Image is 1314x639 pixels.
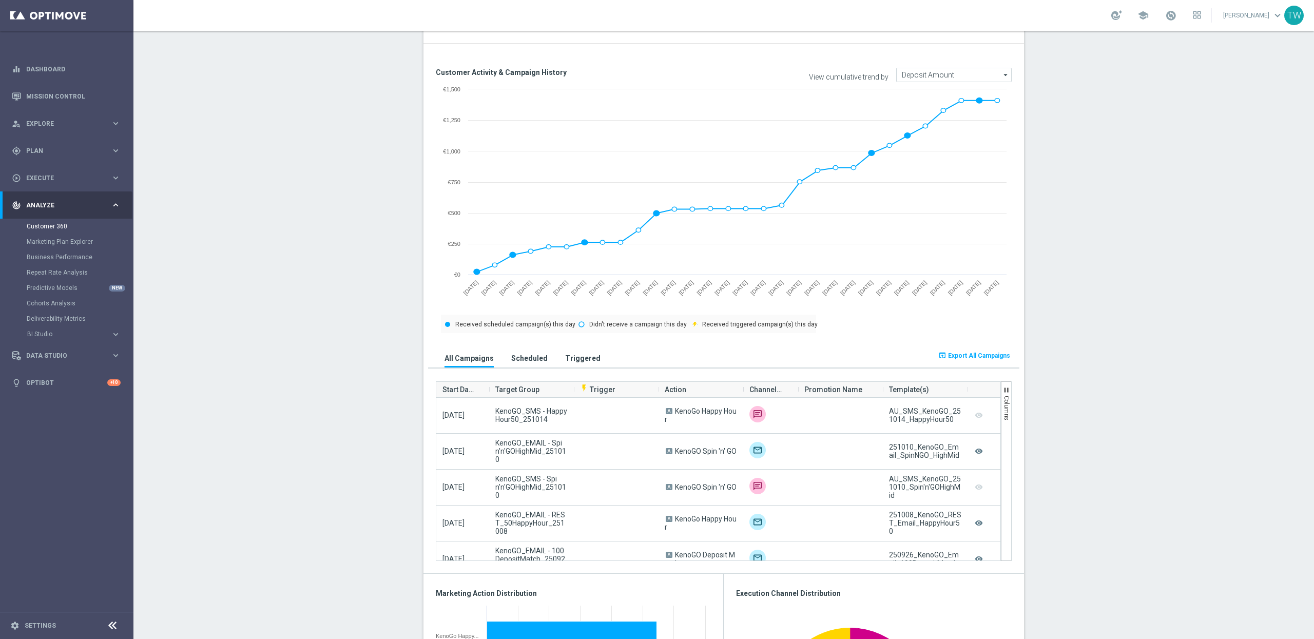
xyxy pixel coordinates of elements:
[678,279,694,296] text: [DATE]
[436,589,711,598] h3: Marketing Action Distribution
[1222,8,1284,23] a: [PERSON_NAME]keyboard_arrow_down
[642,279,659,296] text: [DATE]
[27,311,132,326] div: Deliverability Metrics
[889,511,961,535] div: 251008_KenoGO_REST_Email_HappyHour50
[27,219,132,234] div: Customer 360
[12,83,121,110] div: Mission Control
[666,484,672,490] span: A
[785,279,802,296] text: [DATE]
[534,279,551,296] text: [DATE]
[442,379,475,400] span: Start Date
[436,68,716,77] h3: Customer Activity & Campaign History
[26,148,111,154] span: Plan
[666,408,672,414] span: A
[495,439,568,463] span: KenoGO_EMAIL - Spin'n'GOHighMid_251010
[12,173,111,183] div: Execute
[436,633,479,639] div: KenoGo Happy Hour
[442,411,465,419] span: [DATE]
[495,475,568,499] span: KenoGO_SMS - Spin'n'GOHighMid_251010
[12,146,21,156] i: gps_fixed
[12,146,111,156] div: Plan
[736,589,1012,598] h3: Execution Channel Distribution
[11,92,121,101] button: Mission Control
[11,379,121,387] div: lightbulb Optibot +10
[565,354,601,363] h3: Triggered
[666,448,672,454] span: A
[749,514,766,530] div: Optimail
[111,173,121,183] i: keyboard_arrow_right
[974,444,984,458] i: remove_red_eye
[12,378,21,388] i: lightbulb
[875,279,892,296] text: [DATE]
[588,279,605,296] text: [DATE]
[27,326,132,342] div: BI Studio
[702,321,818,328] text: Received triggered campaign(s) this day
[12,201,111,210] div: Analyze
[448,179,460,185] text: €750
[665,379,686,400] span: Action
[749,442,766,458] div: Optimail
[442,348,496,367] button: All Campaigns
[11,65,121,73] button: equalizer Dashboard
[893,279,910,296] text: [DATE]
[889,551,961,567] div: 250926_KenoGO_Email_100DepositMatch
[12,351,111,360] div: Data Studio
[111,351,121,360] i: keyboard_arrow_right
[809,73,888,82] label: View cumulative trend by
[27,234,132,249] div: Marketing Plan Explorer
[11,201,121,209] div: track_changes Analyze keyboard_arrow_right
[947,279,964,296] text: [DATE]
[12,119,21,128] i: person_search
[665,551,735,567] span: KenoGO Deposit Match
[509,348,550,367] button: Scheduled
[27,280,132,296] div: Predictive Models
[749,406,766,422] img: Vonage
[511,354,548,363] h3: Scheduled
[462,279,479,296] text: [DATE]
[749,379,784,400] span: Channel(s)
[445,354,494,363] h3: All Campaigns
[455,321,575,328] text: Received scheduled campaign(s) this day
[25,623,56,629] a: Settings
[516,279,533,296] text: [DATE]
[804,379,862,400] span: Promotion Name
[929,279,946,296] text: [DATE]
[27,331,111,337] div: BI Studio
[11,174,121,182] div: play_circle_outline Execute keyboard_arrow_right
[857,279,874,296] text: [DATE]
[1003,396,1010,420] span: Columns
[552,279,569,296] text: [DATE]
[675,483,737,491] span: KenoGO Spin 'n' GO
[889,475,961,499] div: AU_SMS_KenoGO_251010_Spin'n'GOHighMid
[1284,6,1304,25] div: TW
[767,279,784,296] text: [DATE]
[27,331,101,337] span: BI Studio
[11,120,121,128] button: person_search Explore keyboard_arrow_right
[27,222,107,230] a: Customer 360
[12,173,21,183] i: play_circle_outline
[1001,68,1011,82] i: arrow_drop_down
[442,555,465,563] span: [DATE]
[448,241,460,247] text: €250
[27,299,107,307] a: Cohorts Analysis
[12,65,21,74] i: equalizer
[937,348,1012,363] button: open_in_browser Export All Campaigns
[12,369,121,396] div: Optibot
[111,200,121,210] i: keyboard_arrow_right
[26,369,107,396] a: Optibot
[111,146,121,156] i: keyboard_arrow_right
[495,407,568,423] span: KenoGO_SMS - HappyHour50_251014
[27,330,121,338] button: BI Studio keyboard_arrow_right
[495,547,568,571] span: KenoGO_EMAIL - 100DepositMatch_250926
[749,478,766,494] img: Vonage
[442,519,465,527] span: [DATE]
[713,279,730,296] text: [DATE]
[11,352,121,360] button: Data Studio keyboard_arrow_right
[111,119,121,128] i: keyboard_arrow_right
[660,279,677,296] text: [DATE]
[889,443,961,459] div: 251010_KenoGO_Email_SpinNGO_HighMid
